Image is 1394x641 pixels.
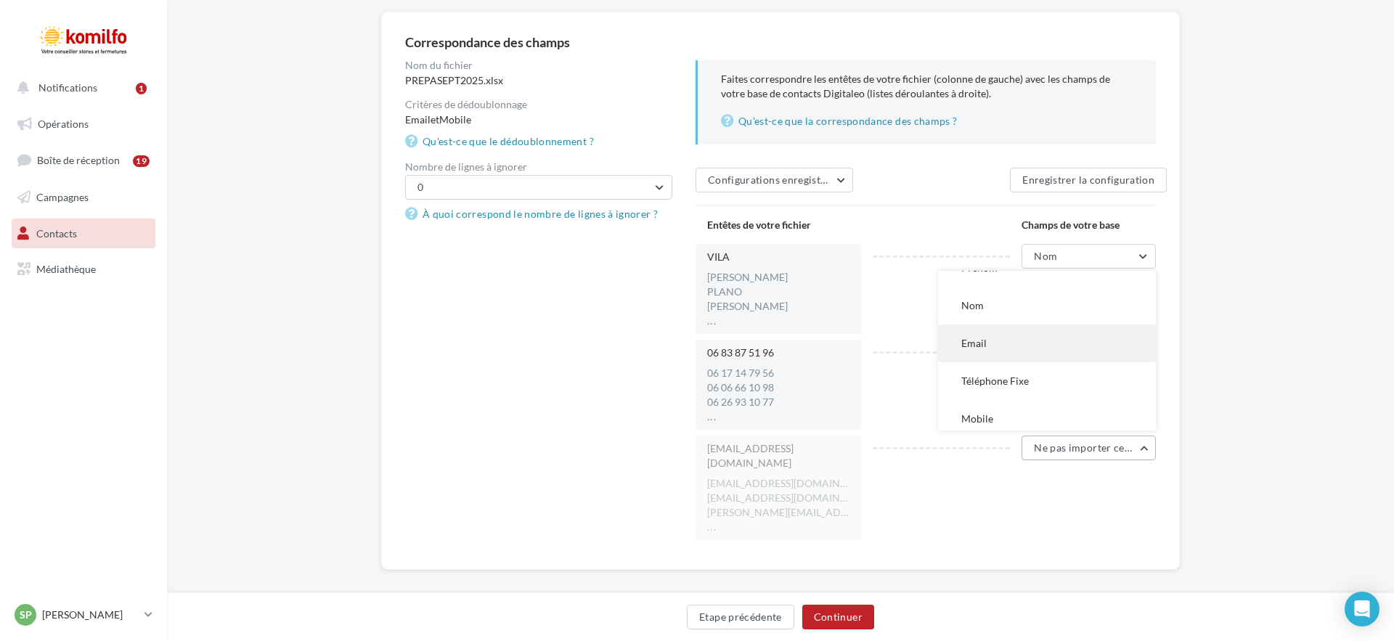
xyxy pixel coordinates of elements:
[9,73,152,103] button: Notifications 1
[1345,592,1379,626] div: Open Intercom Messenger
[12,601,155,629] a: SP [PERSON_NAME]
[707,270,849,328] div: Extrait de la colonne
[707,395,849,409] li: 06 26 93 10 77
[36,191,89,203] span: Campagnes
[707,250,849,264] div: VILA
[707,476,849,491] li: [EMAIL_ADDRESS][DOMAIN_NAME]
[707,314,849,328] li: ...
[1022,436,1156,460] button: Ne pas importer cette colonne
[707,346,849,360] div: 06 83 87 51 96
[707,476,849,534] div: Extrait de la colonne
[36,226,77,239] span: Contacts
[36,263,96,275] span: Médiathèque
[20,608,32,622] span: SP
[961,375,1029,387] span: Téléphone Fixe
[961,337,987,349] span: Email
[707,299,849,314] li: [PERSON_NAME]
[707,366,849,380] li: 06 17 14 79 56
[405,175,672,200] button: 0
[721,113,1133,130] a: Qu'est-ce que la correspondance des champs ?
[961,412,993,425] span: Mobile
[707,270,849,285] li: [PERSON_NAME]
[721,72,1133,101] p: Faites correspondre les entêtes de votre fichier (colonne de gauche) avec les champs de votre bas...
[9,219,158,249] a: Contacts
[9,109,158,139] a: Opérations
[961,299,984,311] span: Nom
[938,287,1156,324] button: Nom
[708,173,840,186] span: Configurations enregistrées
[707,491,849,505] li: [EMAIL_ADDRESS][DOMAIN_NAME]
[417,181,423,193] span: 0
[405,60,672,70] div: Nom du fichier
[696,168,853,192] button: Configurations enregistrées
[37,154,120,166] span: Boîte de réception
[707,380,849,395] li: 06 06 66 10 98
[1034,441,1178,454] span: Ne pas importer cette colonne
[405,113,431,126] span: Email
[707,441,849,470] div: [EMAIL_ADDRESS][DOMAIN_NAME]
[938,324,1156,362] button: Email
[696,206,861,244] div: Entêtes de votre fichier
[133,155,150,167] div: 19
[431,113,439,126] span: et
[802,605,874,629] button: Continuer
[1022,244,1156,269] button: Nom
[938,362,1156,400] button: Téléphone Fixe
[405,133,600,150] a: Qu'est-ce que le dédoublonnement ?
[9,144,158,176] a: Boîte de réception19
[707,366,849,424] div: Extrait de la colonne
[405,205,664,223] a: À quoi correspond le nombre de lignes à ignorer ?
[707,285,849,299] li: PLANO
[439,113,471,126] span: Mobile
[707,520,849,534] li: ...
[707,505,849,520] li: [PERSON_NAME][EMAIL_ADDRESS][PERSON_NAME][DOMAIN_NAME]
[687,605,794,629] button: Etape précédente
[405,99,672,110] div: Critères de dédoublonnage
[9,254,158,285] a: Médiathèque
[405,36,1156,49] div: Correspondance des champs
[38,81,97,94] span: Notifications
[136,83,147,94] div: 1
[9,182,158,213] a: Campagnes
[38,118,89,130] span: Opérations
[938,400,1156,438] button: Mobile
[42,608,139,622] p: [PERSON_NAME]
[707,409,849,424] li: ...
[1010,206,1156,244] div: Champs de votre base
[405,73,672,88] div: PREPASEPT2025.xlsx
[1034,250,1057,262] span: Nom
[1010,168,1167,192] button: Enregistrer la configuration
[405,162,672,172] div: Nombre de lignes à ignorer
